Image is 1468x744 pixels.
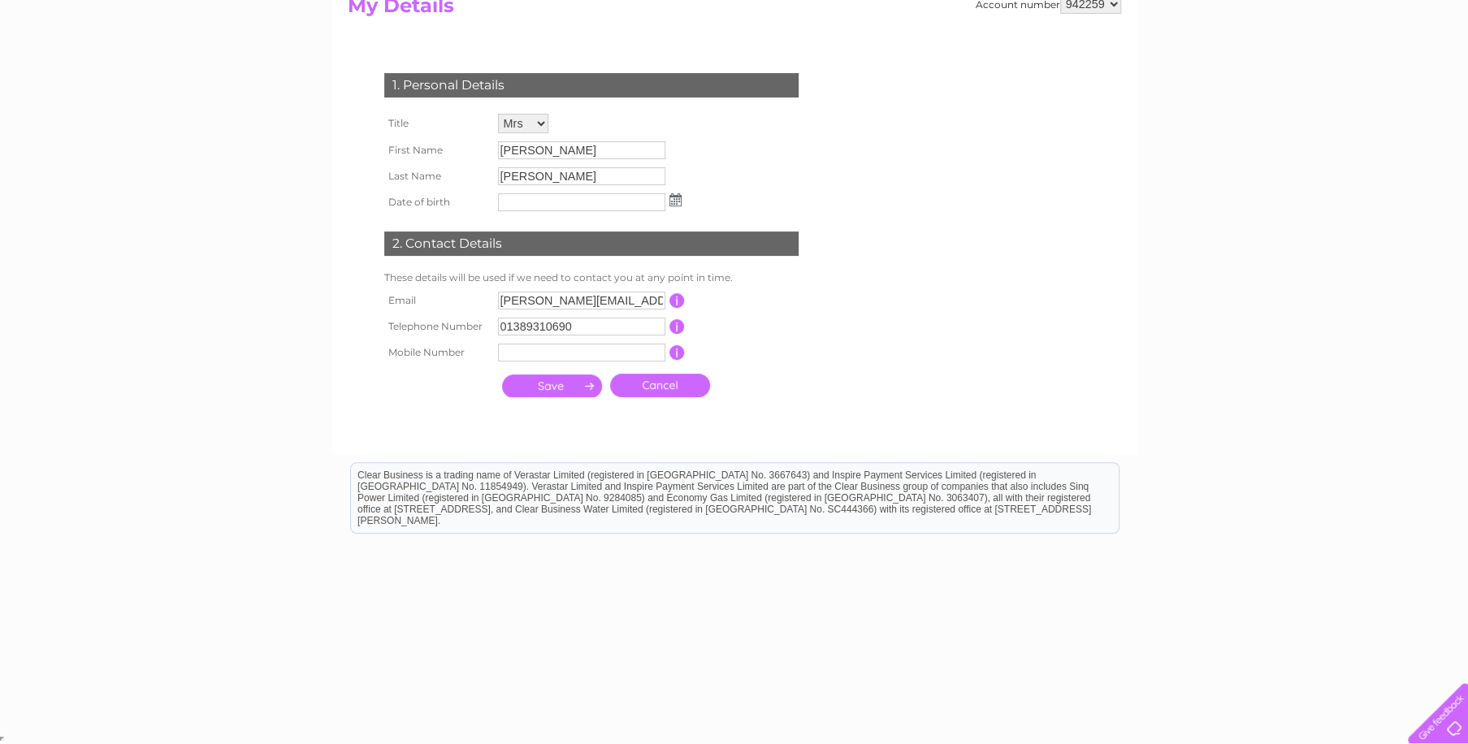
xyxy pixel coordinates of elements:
input: Information [669,293,685,308]
th: Title [380,110,494,137]
div: 1. Personal Details [384,73,799,97]
th: Telephone Number [380,314,494,340]
th: Date of birth [380,189,494,215]
a: Energy [1223,69,1258,81]
input: Information [669,319,685,334]
td: These details will be used if we need to contact you at any point in time. [380,268,803,288]
a: Log out [1414,69,1453,81]
img: logo.png [51,42,134,92]
a: Water [1182,69,1213,81]
div: Clear Business is a trading name of Verastar Limited (registered in [GEOGRAPHIC_DATA] No. 3667643... [351,9,1119,79]
a: Contact [1360,69,1400,81]
th: Mobile Number [380,340,494,366]
img: ... [669,193,682,206]
a: 0333 014 3131 [1162,8,1274,28]
th: First Name [380,137,494,163]
th: Last Name [380,163,494,189]
input: Submit [502,374,602,397]
input: Information [669,345,685,360]
div: 2. Contact Details [384,231,799,256]
a: Cancel [610,374,710,397]
a: Blog [1327,69,1350,81]
th: Email [380,288,494,314]
a: Telecoms [1268,69,1317,81]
